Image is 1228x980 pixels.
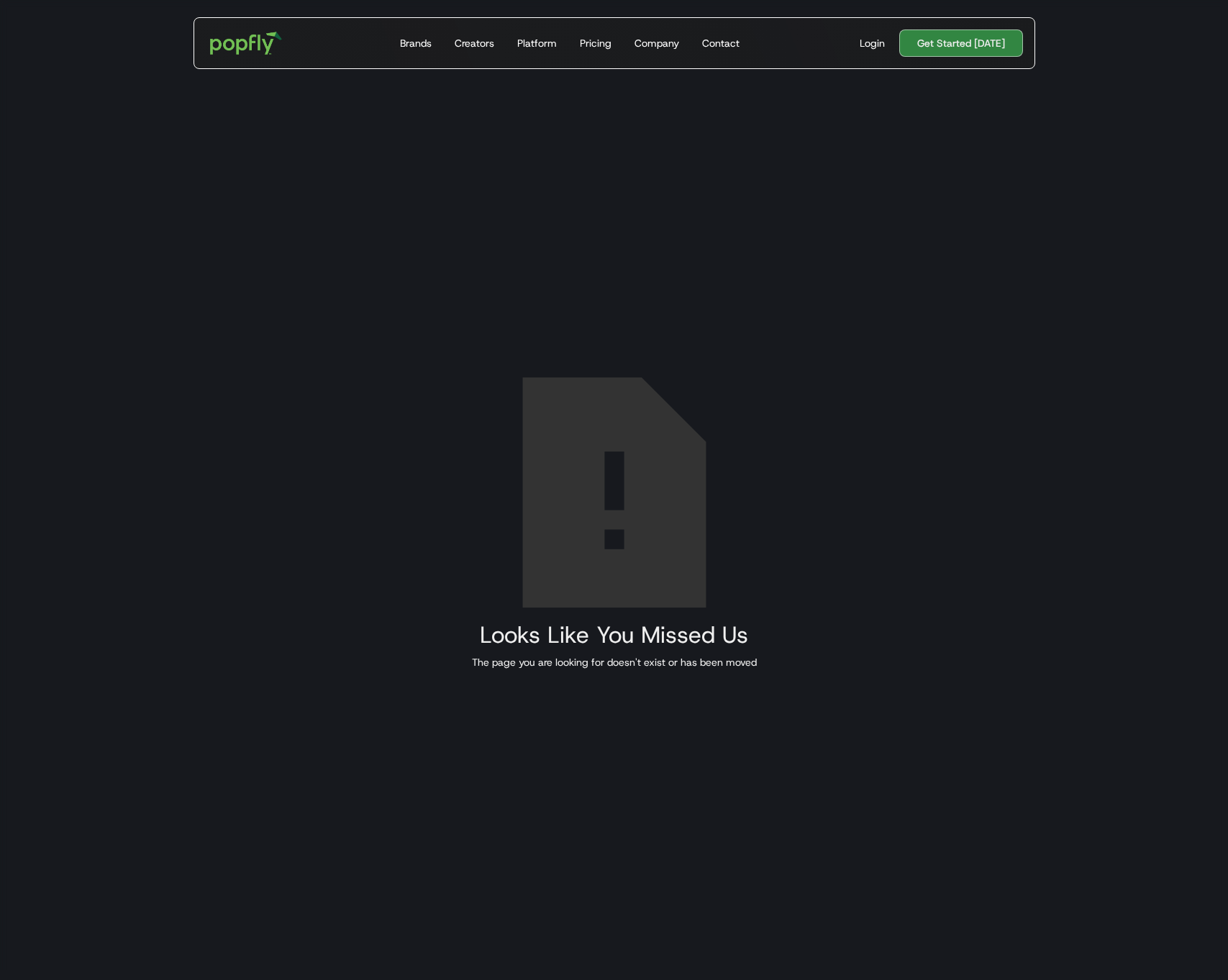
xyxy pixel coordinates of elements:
a: Get Started [DATE] [899,29,1023,57]
a: Platform [511,18,563,68]
h2: Looks Like You Missed Us [472,622,757,648]
a: Brands [394,18,437,68]
a: Company [629,18,685,68]
div: Pricing [580,36,611,50]
div: The page you are looking for doesn't exist or has been moved [472,655,757,669]
div: Contact [702,36,740,50]
a: home [200,22,293,65]
a: Creators [449,18,500,68]
div: Creators [455,36,494,50]
div: Login [860,36,885,50]
a: Contact [696,18,745,68]
div: Brands [400,36,432,50]
div: Platform [517,36,557,50]
div: Company [635,36,679,50]
a: Pricing [574,18,617,68]
a: Login [854,36,891,50]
